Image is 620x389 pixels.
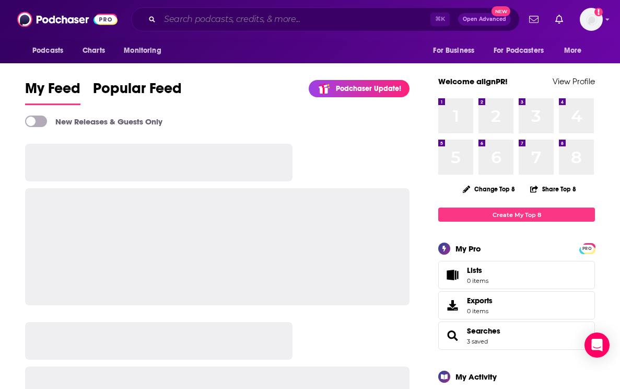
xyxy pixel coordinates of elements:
a: Show notifications dropdown [551,10,567,28]
button: open menu [557,41,595,61]
div: Open Intercom Messenger [584,333,610,358]
button: Share Top 8 [530,179,577,199]
a: Charts [76,41,111,61]
a: 3 saved [467,338,488,345]
span: Charts [83,43,105,58]
span: For Business [433,43,474,58]
span: Podcasts [32,43,63,58]
span: ⌘ K [430,13,450,26]
a: PRO [581,244,593,252]
span: Lists [467,266,488,275]
span: Open Advanced [463,17,506,22]
a: Create My Top 8 [438,208,595,222]
a: View Profile [553,76,595,86]
svg: Add a profile image [594,8,603,16]
p: Podchaser Update! [336,84,401,93]
img: User Profile [580,8,603,31]
span: My Feed [25,79,80,104]
span: For Podcasters [494,43,544,58]
a: Popular Feed [93,79,182,105]
a: Lists [438,261,595,289]
button: open menu [25,41,77,61]
input: Search podcasts, credits, & more... [160,11,430,28]
div: My Activity [455,372,497,382]
img: Podchaser - Follow, Share and Rate Podcasts [17,9,118,29]
span: Lists [467,266,482,275]
span: New [492,6,510,16]
span: PRO [581,245,593,253]
span: Monitoring [124,43,161,58]
button: open menu [116,41,174,61]
span: 0 items [467,277,488,284]
span: Exports [442,298,463,313]
button: Show profile menu [580,8,603,31]
span: Searches [438,322,595,350]
span: Exports [467,296,493,305]
a: Show notifications dropdown [525,10,543,28]
span: Logged in as alignPR [580,8,603,31]
a: New Releases & Guests Only [25,116,162,127]
a: My Feed [25,79,80,105]
button: open menu [426,41,487,61]
a: Searches [442,328,463,343]
a: Welcome alignPR! [438,76,508,86]
button: open menu [487,41,559,61]
div: My Pro [455,244,481,254]
button: Open AdvancedNew [458,13,511,26]
span: Popular Feed [93,79,182,104]
span: 0 items [467,307,493,315]
span: More [564,43,582,58]
span: Lists [442,268,463,282]
div: Search podcasts, credits, & more... [131,7,520,31]
a: Searches [467,326,500,336]
button: Change Top 8 [457,182,521,196]
a: Exports [438,291,595,319]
